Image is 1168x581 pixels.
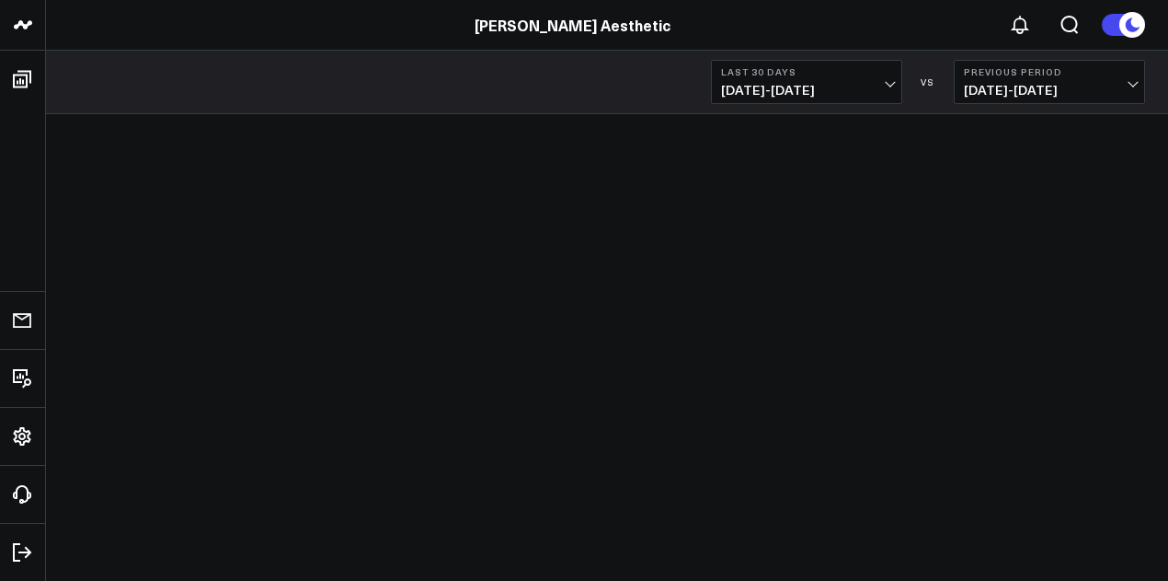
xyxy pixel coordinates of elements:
[964,83,1135,98] span: [DATE] - [DATE]
[711,60,902,104] button: Last 30 Days[DATE]-[DATE]
[964,66,1135,77] b: Previous Period
[721,66,892,77] b: Last 30 Days
[721,83,892,98] span: [DATE] - [DATE]
[954,60,1145,104] button: Previous Period[DATE]-[DATE]
[911,76,945,87] div: VS
[475,15,670,35] a: [PERSON_NAME] Aesthetic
